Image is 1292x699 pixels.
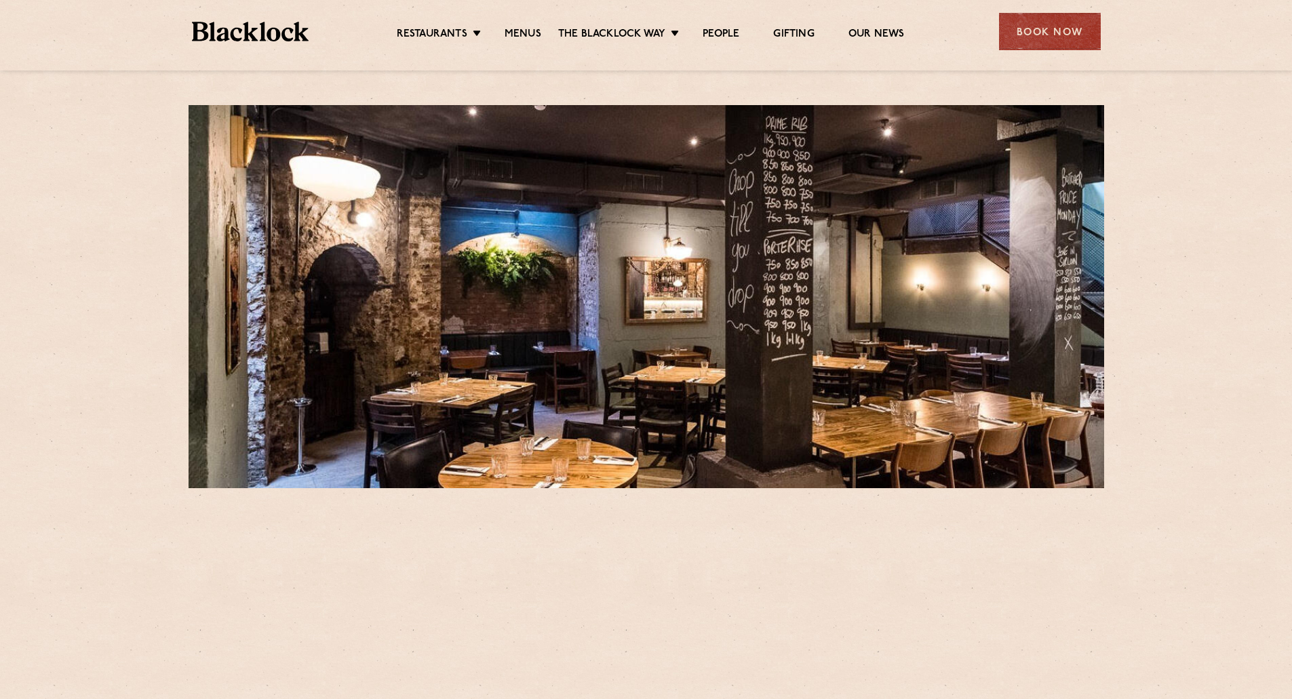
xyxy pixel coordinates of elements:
a: Gifting [773,28,814,43]
a: Menus [505,28,541,43]
a: The Blacklock Way [558,28,665,43]
a: Our News [848,28,905,43]
div: Book Now [999,13,1101,50]
a: Restaurants [397,28,467,43]
img: BL_Textured_Logo-footer-cropped.svg [192,22,309,41]
a: People [703,28,739,43]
